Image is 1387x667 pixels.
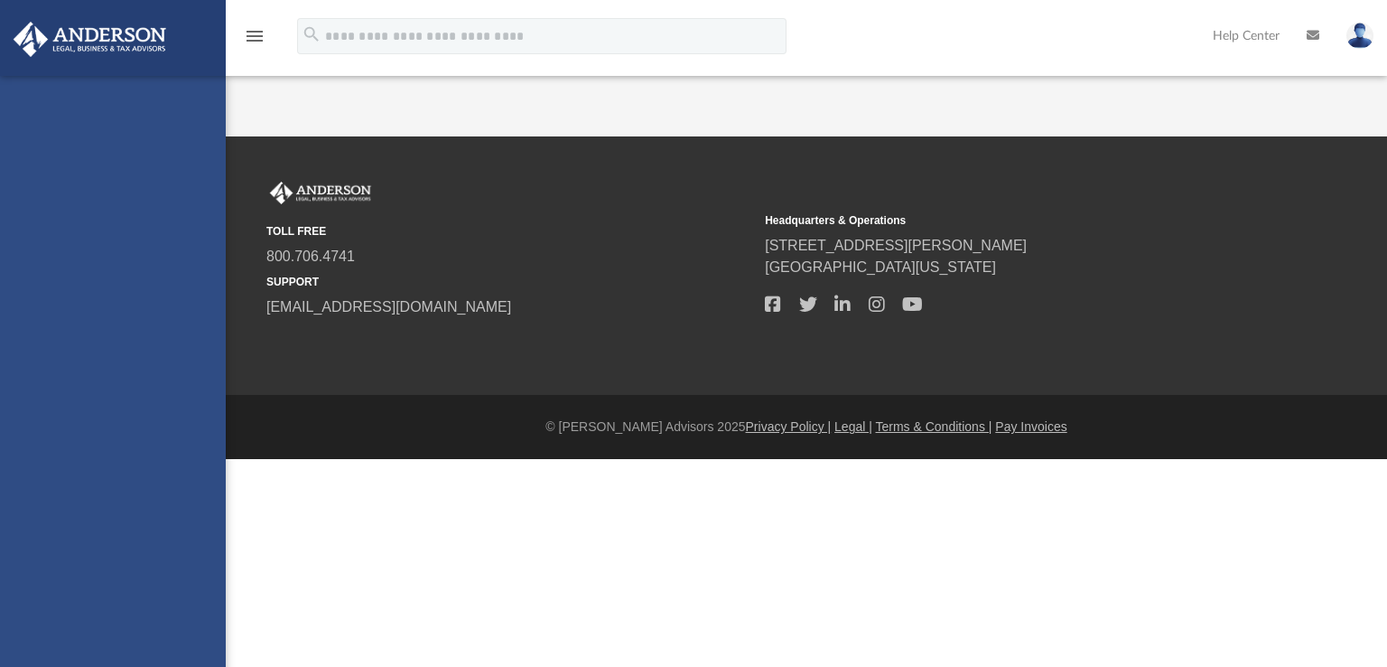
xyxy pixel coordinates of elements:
[266,249,355,264] a: 800.706.4741
[746,419,832,434] a: Privacy Policy |
[244,34,265,47] a: menu
[244,25,265,47] i: menu
[765,259,996,275] a: [GEOGRAPHIC_DATA][US_STATE]
[302,24,321,44] i: search
[266,274,752,290] small: SUPPORT
[995,419,1066,434] a: Pay Invoices
[834,419,872,434] a: Legal |
[266,182,375,205] img: Anderson Advisors Platinum Portal
[8,22,172,57] img: Anderson Advisors Platinum Portal
[765,238,1027,253] a: [STREET_ADDRESS][PERSON_NAME]
[266,299,511,315] a: [EMAIL_ADDRESS][DOMAIN_NAME]
[266,223,752,240] small: TOLL FREE
[1346,23,1373,49] img: User Pic
[765,212,1251,229] small: Headquarters & Operations
[876,419,992,434] a: Terms & Conditions |
[226,418,1387,437] div: © [PERSON_NAME] Advisors 2025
